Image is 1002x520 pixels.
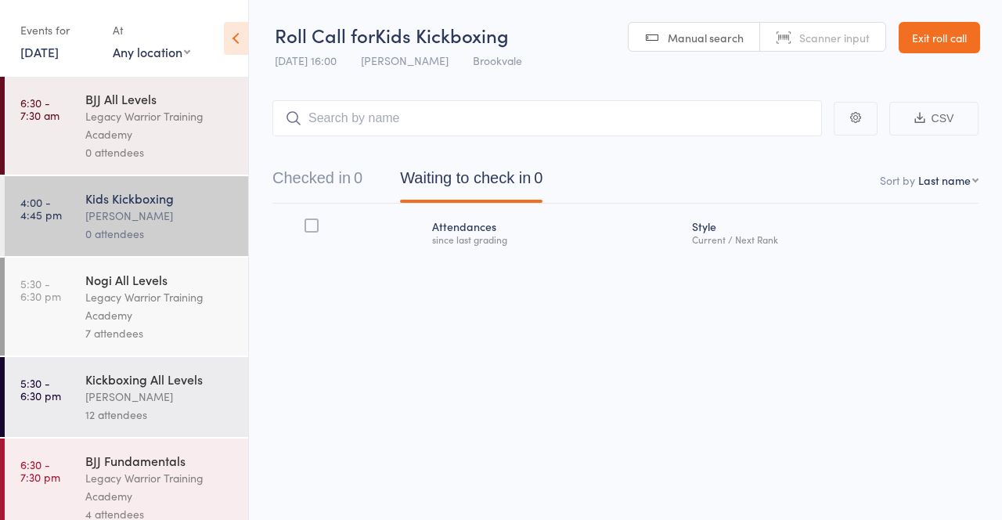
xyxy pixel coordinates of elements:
span: [DATE] 16:00 [275,52,337,68]
div: At [113,17,190,43]
button: CSV [889,102,979,135]
span: Brookvale [473,52,522,68]
div: Events for [20,17,97,43]
button: Checked in0 [272,161,362,203]
time: 5:30 - 6:30 pm [20,377,61,402]
a: 5:30 -6:30 pmNogi All LevelsLegacy Warrior Training Academy7 attendees [5,258,248,356]
div: [PERSON_NAME] [85,207,235,225]
span: Kids Kickboxing [375,22,509,48]
span: Roll Call for [275,22,375,48]
time: 4:00 - 4:45 pm [20,196,62,221]
div: 7 attendees [85,324,235,342]
span: [PERSON_NAME] [361,52,449,68]
time: 5:30 - 6:30 pm [20,277,61,302]
div: BJJ Fundamentals [85,452,235,469]
div: Kids Kickboxing [85,190,235,207]
label: Sort by [880,172,915,188]
a: 6:30 -7:30 amBJJ All LevelsLegacy Warrior Training Academy0 attendees [5,77,248,175]
div: 0 attendees [85,143,235,161]
div: 0 attendees [85,225,235,243]
input: Search by name [272,100,822,136]
div: Atten­dances [426,211,686,252]
span: Scanner input [799,30,870,45]
div: since last grading [432,234,679,244]
div: [PERSON_NAME] [85,388,235,406]
button: Waiting to check in0 [400,161,542,203]
a: 5:30 -6:30 pmKickboxing All Levels[PERSON_NAME]12 attendees [5,357,248,437]
div: Any location [113,43,190,60]
span: Manual search [668,30,744,45]
div: Legacy Warrior Training Academy [85,469,235,505]
div: Nogi All Levels [85,271,235,288]
div: Last name [918,172,971,188]
div: Legacy Warrior Training Academy [85,288,235,324]
div: 12 attendees [85,406,235,424]
div: Style [686,211,979,252]
div: 0 [354,169,362,186]
time: 6:30 - 7:30 pm [20,458,60,483]
div: Legacy Warrior Training Academy [85,107,235,143]
a: Exit roll call [899,22,980,53]
div: BJJ All Levels [85,90,235,107]
div: Current / Next Rank [692,234,972,244]
div: Kickboxing All Levels [85,370,235,388]
a: 4:00 -4:45 pmKids Kickboxing[PERSON_NAME]0 attendees [5,176,248,256]
div: 0 [534,169,542,186]
a: [DATE] [20,43,59,60]
time: 6:30 - 7:30 am [20,96,59,121]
